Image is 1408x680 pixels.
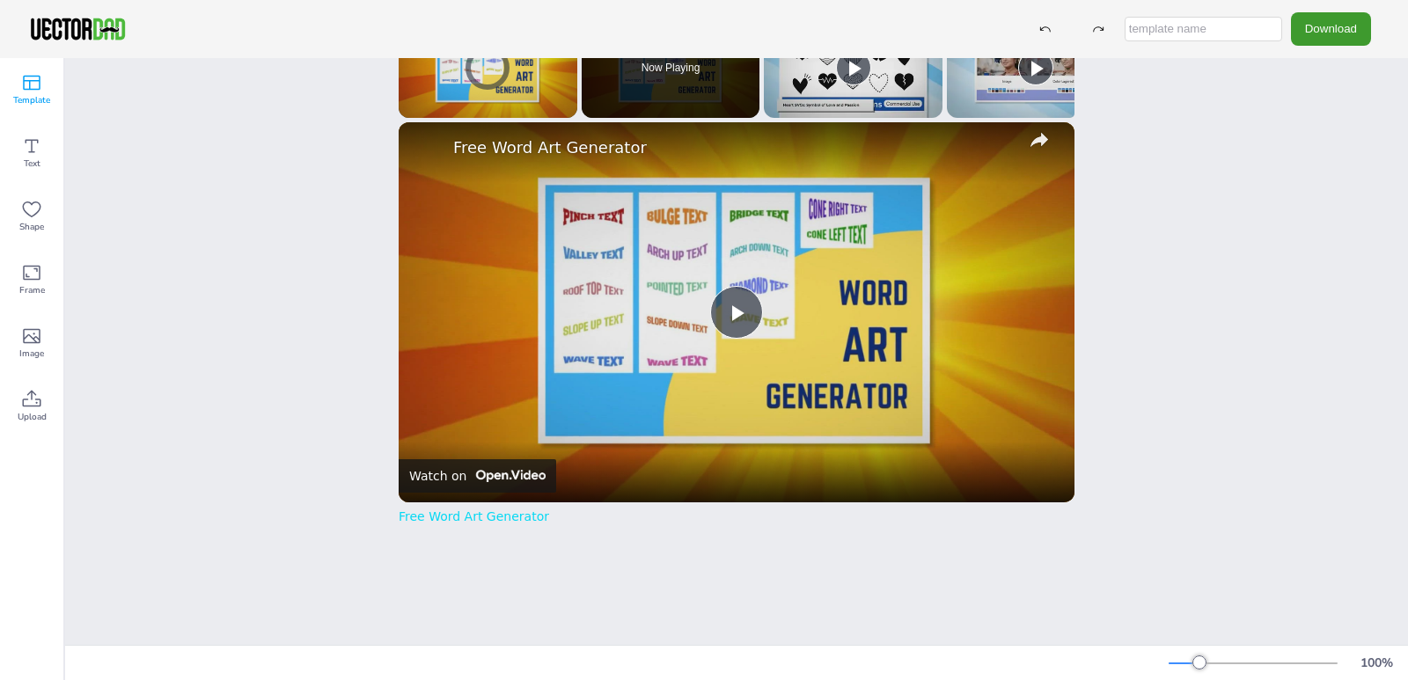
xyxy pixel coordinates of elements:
[13,93,50,107] span: Template
[399,509,549,523] a: Free Word Art Generator
[19,220,44,234] span: Shape
[24,157,40,171] span: Text
[19,283,45,297] span: Frame
[1291,12,1371,45] button: Download
[399,459,556,493] a: Watch on Open.Video
[19,347,44,361] span: Image
[642,62,700,73] span: Now Playing
[453,138,1015,157] a: Free Word Art Generator
[836,50,871,85] button: Play
[409,133,444,168] a: channel logo
[28,16,128,42] img: VectorDad-1.png
[710,286,763,339] button: Play Video
[18,410,47,424] span: Upload
[1018,50,1053,85] button: Play
[399,18,577,118] div: Video Player
[470,470,545,482] img: Video channel logo
[399,122,1074,502] div: Video Player
[1023,124,1055,156] button: share
[1125,17,1282,41] input: template name
[409,469,466,483] div: Watch on
[1355,654,1397,671] div: 100 %
[399,122,1074,502] img: video of: Free Word Art Generator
